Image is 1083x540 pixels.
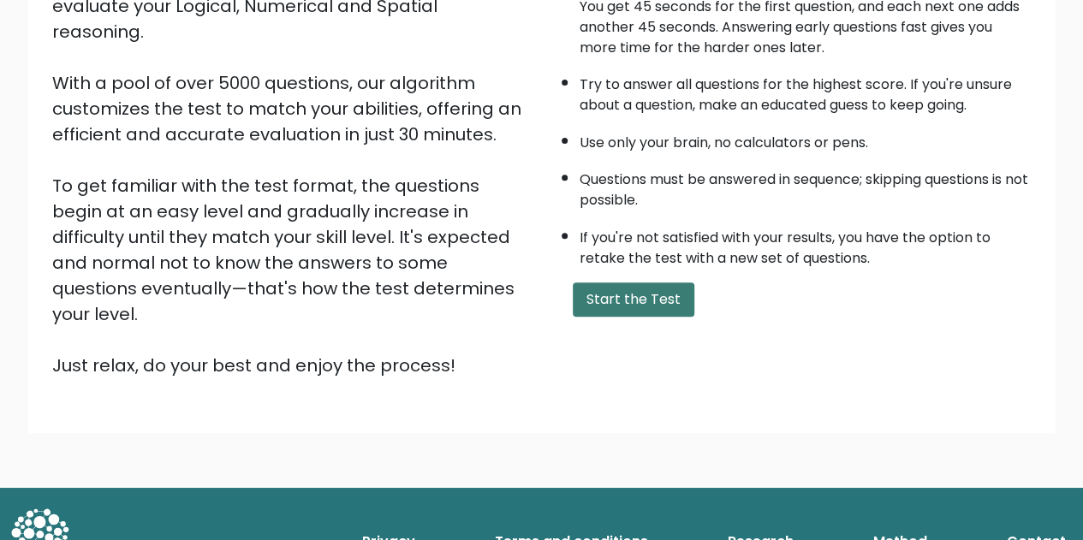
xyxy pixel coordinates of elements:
[580,161,1032,211] li: Questions must be answered in sequence; skipping questions is not possible.
[580,66,1032,116] li: Try to answer all questions for the highest score. If you're unsure about a question, make an edu...
[573,282,694,317] button: Start the Test
[580,219,1032,269] li: If you're not satisfied with your results, you have the option to retake the test with a new set ...
[580,124,1032,153] li: Use only your brain, no calculators or pens.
